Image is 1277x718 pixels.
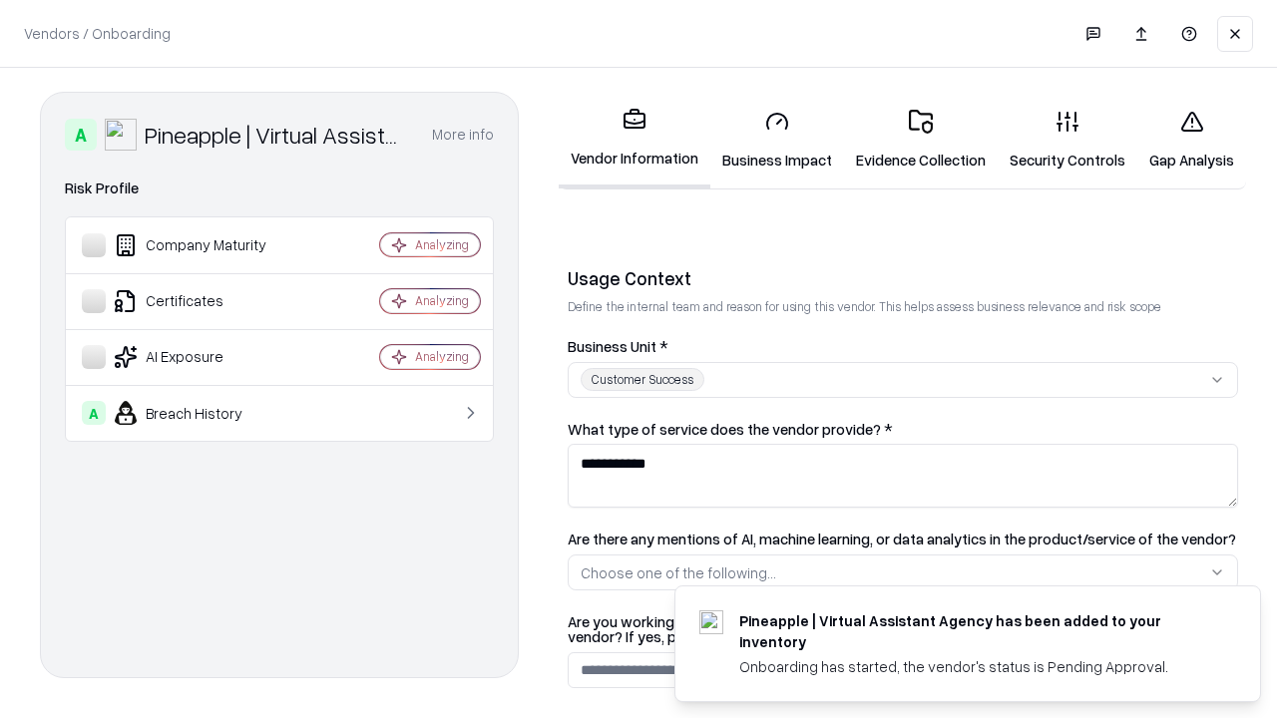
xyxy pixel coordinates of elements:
[739,610,1212,652] div: Pineapple | Virtual Assistant Agency has been added to your inventory
[432,117,494,153] button: More info
[145,119,408,151] div: Pineapple | Virtual Assistant Agency
[82,233,320,257] div: Company Maturity
[24,23,171,44] p: Vendors / Onboarding
[105,119,137,151] img: Pineapple | Virtual Assistant Agency
[844,94,998,186] a: Evidence Collection
[739,656,1212,677] div: Onboarding has started, the vendor's status is Pending Approval.
[65,177,494,200] div: Risk Profile
[415,236,469,253] div: Analyzing
[568,339,1238,354] label: Business Unit *
[568,362,1238,398] button: Customer Success
[568,422,1238,437] label: What type of service does the vendor provide? *
[559,92,710,188] a: Vendor Information
[82,289,320,313] div: Certificates
[581,562,776,583] div: Choose one of the following...
[998,94,1137,186] a: Security Controls
[415,348,469,365] div: Analyzing
[1137,94,1246,186] a: Gap Analysis
[581,368,704,391] div: Customer Success
[415,292,469,309] div: Analyzing
[568,298,1238,315] p: Define the internal team and reason for using this vendor. This helps assess business relevance a...
[568,266,1238,290] div: Usage Context
[568,614,1238,644] label: Are you working with the Bausch and Lomb procurement/legal to get the contract in place with the ...
[710,94,844,186] a: Business Impact
[699,610,723,634] img: trypineapple.com
[65,119,97,151] div: A
[82,401,320,425] div: Breach History
[568,554,1238,590] button: Choose one of the following...
[568,532,1238,546] label: Are there any mentions of AI, machine learning, or data analytics in the product/service of the v...
[82,401,106,425] div: A
[82,345,320,369] div: AI Exposure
